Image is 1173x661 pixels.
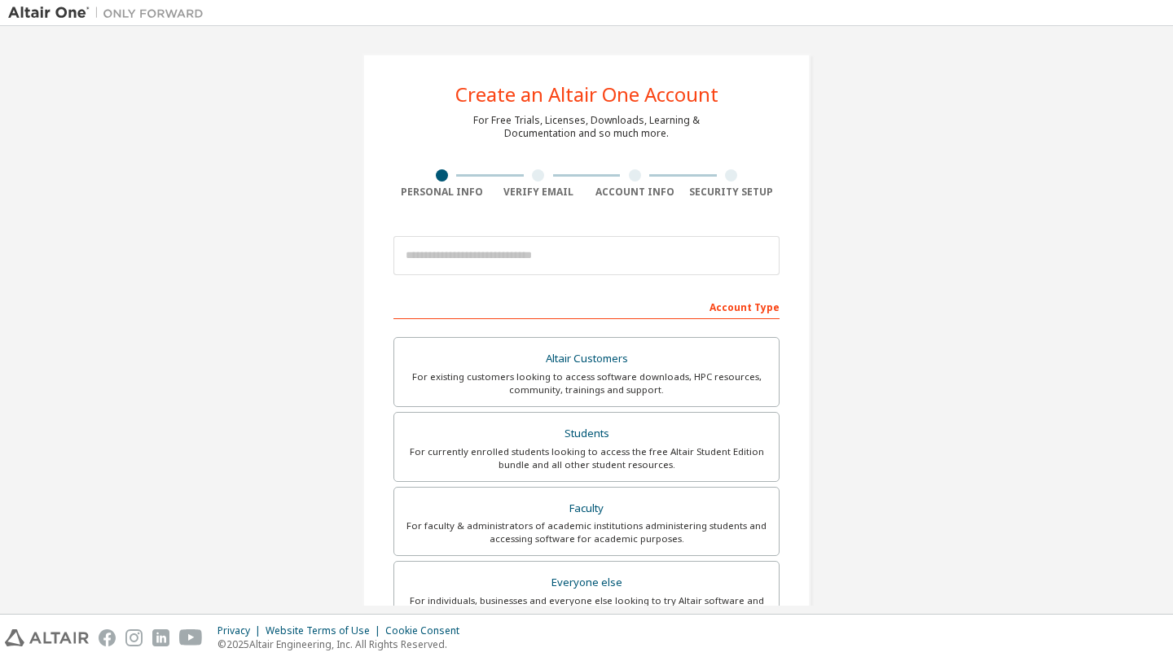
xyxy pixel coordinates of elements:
[473,114,700,140] div: For Free Trials, Licenses, Downloads, Learning & Documentation and so much more.
[404,422,769,445] div: Students
[455,85,718,104] div: Create an Altair One Account
[683,186,780,199] div: Security Setup
[404,594,769,620] div: For individuals, businesses and everyone else looking to try Altair software and explore our prod...
[393,293,780,319] div: Account Type
[404,497,769,520] div: Faculty
[586,186,683,199] div: Account Info
[152,629,169,646] img: linkedin.svg
[404,370,769,396] div: For existing customers looking to access software downloads, HPC resources, community, trainings ...
[404,519,769,545] div: For faculty & administrators of academic institutions administering students and accessing softwa...
[217,637,469,651] p: © 2025 Altair Engineering, Inc. All Rights Reserved.
[404,348,769,370] div: Altair Customers
[385,624,469,637] div: Cookie Consent
[179,629,203,646] img: youtube.svg
[404,571,769,594] div: Everyone else
[8,5,212,21] img: Altair One
[125,629,143,646] img: instagram.svg
[266,624,385,637] div: Website Terms of Use
[5,629,89,646] img: altair_logo.svg
[393,186,490,199] div: Personal Info
[404,445,769,471] div: For currently enrolled students looking to access the free Altair Student Edition bundle and all ...
[217,624,266,637] div: Privacy
[490,186,587,199] div: Verify Email
[99,629,116,646] img: facebook.svg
